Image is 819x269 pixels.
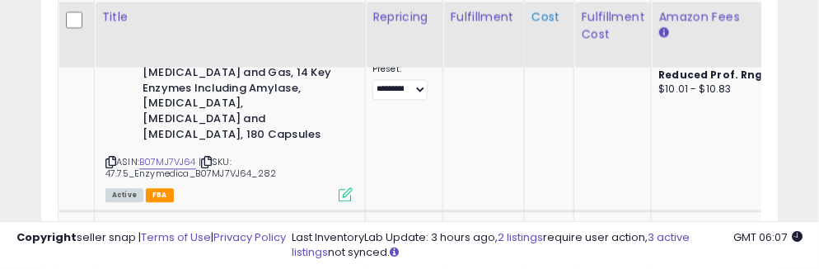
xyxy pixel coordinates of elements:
[105,20,353,201] div: ASIN:
[450,7,517,25] div: Fulfillment
[658,83,795,97] div: $10.01 - $10.83
[292,230,803,261] div: Last InventoryLab Update: 3 hours ago, require user action, not synced.
[105,155,276,180] span: | SKU: 47.75_Enzymedica_B07MJ7VJ64_282
[292,229,690,261] a: 3 active listings
[16,230,286,246] div: seller snap | |
[146,188,174,202] span: FBA
[658,7,801,25] div: Amazon Fees
[143,20,343,147] b: Enzymedica Digest Gold + ATPro, Maximum Strength Enzyme Formula, Prevents [MEDICAL_DATA] and Gas,...
[658,68,766,82] b: Reduced Prof. Rng.
[213,229,286,245] a: Privacy Policy
[658,25,668,40] small: Amazon Fees.
[733,229,803,245] span: 2025-10-14 06:07 GMT
[372,7,436,25] div: Repricing
[105,188,143,202] span: All listings currently available for purchase on Amazon
[139,155,196,169] a: B07MJ7VJ64
[498,229,543,245] a: 2 listings
[581,7,644,42] div: Fulfillment Cost
[16,229,77,245] strong: Copyright
[531,7,568,25] div: Cost
[372,64,430,101] div: Preset:
[141,229,211,245] a: Terms of Use
[101,7,358,25] div: Title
